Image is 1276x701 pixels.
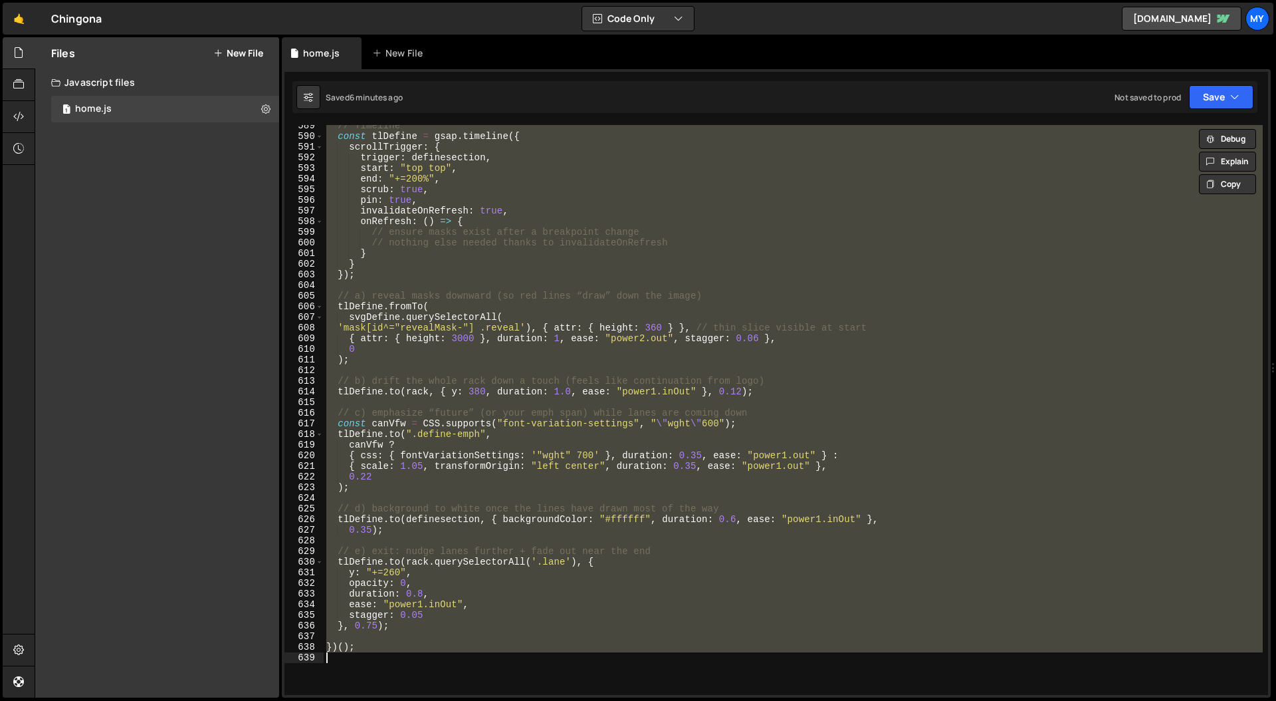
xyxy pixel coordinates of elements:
a: My [1245,7,1269,31]
div: 613 [284,376,324,386]
div: 603 [284,269,324,280]
div: 618 [284,429,324,440]
div: 626 [284,514,324,525]
a: 🤙 [3,3,35,35]
div: 620 [284,450,324,461]
button: Code Only [582,7,694,31]
div: 625 [284,503,324,514]
span: 1 [62,105,70,116]
div: 624 [284,493,324,503]
div: 598 [284,216,324,227]
div: 627 [284,525,324,535]
div: 594 [284,174,324,184]
a: [DOMAIN_NAME] [1122,7,1241,31]
div: 606 [284,301,324,312]
div: 632 [284,578,324,589]
div: 609 [284,333,324,344]
div: 622 [284,472,324,482]
div: 617 [284,418,324,429]
div: Javascript files [35,69,279,96]
div: 6 minutes ago [350,92,403,103]
div: 616 [284,408,324,418]
div: 629 [284,546,324,557]
button: Debug [1199,129,1256,149]
div: Not saved to prod [1115,92,1181,103]
div: 621 [284,461,324,472]
button: Save [1189,85,1253,109]
div: 631 [284,567,324,578]
div: 615 [284,397,324,408]
div: 630 [284,557,324,567]
h2: Files [51,46,75,61]
div: 597 [284,206,324,216]
div: 601 [284,248,324,259]
div: 635 [284,610,324,621]
div: Chingona [51,11,102,27]
button: New File [213,48,263,59]
div: 637 [284,631,324,642]
div: home.js [303,47,340,60]
div: 636 [284,621,324,631]
div: 634 [284,599,324,610]
div: 633 [284,589,324,599]
div: 599 [284,227,324,237]
div: Saved [326,92,403,103]
div: 602 [284,259,324,269]
div: 611 [284,354,324,365]
div: 604 [284,280,324,291]
div: 638 [284,642,324,652]
div: 639 [284,652,324,663]
div: 595 [284,184,324,195]
div: 16722/45723.js [51,96,279,122]
div: 591 [284,142,324,152]
div: 593 [284,163,324,174]
div: 619 [284,440,324,450]
div: 612 [284,365,324,376]
div: home.js [75,103,112,115]
div: 590 [284,131,324,142]
div: 589 [284,120,324,131]
div: 600 [284,237,324,248]
div: 605 [284,291,324,301]
button: Copy [1199,174,1256,194]
div: New File [372,47,428,60]
div: 610 [284,344,324,354]
div: 592 [284,152,324,163]
div: 628 [284,535,324,546]
div: 596 [284,195,324,206]
button: Explain [1199,152,1256,172]
div: 607 [284,312,324,323]
div: 608 [284,323,324,333]
div: 614 [284,386,324,397]
div: 623 [284,482,324,493]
